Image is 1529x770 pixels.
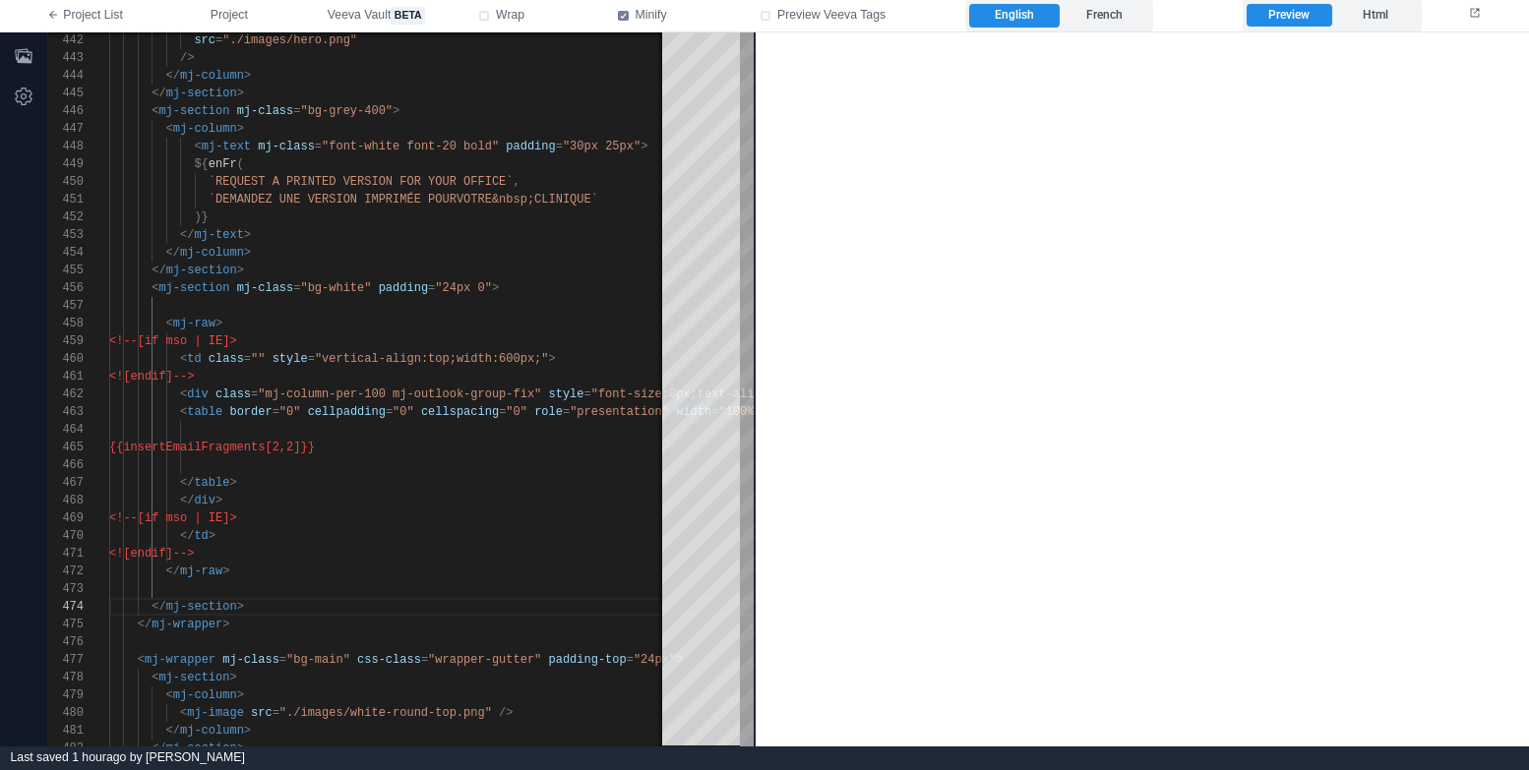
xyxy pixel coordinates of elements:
[48,545,84,563] div: 471
[556,140,563,153] span: =
[180,724,244,738] span: mj-column
[634,653,676,667] span: "24px"
[180,529,194,543] span: </
[166,741,237,755] span: mj-section
[286,653,350,667] span: "bg-main"
[251,706,273,720] span: src
[1247,4,1331,28] label: Preview
[194,140,201,153] span: <
[48,332,84,350] div: 459
[393,405,414,419] span: "0"
[209,529,215,543] span: >
[166,122,173,136] span: <
[237,122,244,136] span: >
[969,4,1059,28] label: English
[435,281,492,295] span: "24px 0"
[244,724,251,738] span: >
[194,494,215,507] span: div
[194,33,215,47] span: src
[496,7,524,25] span: Wrap
[244,228,251,242] span: >
[215,33,222,47] span: =
[194,476,229,490] span: table
[180,51,194,65] span: />
[109,547,194,561] span: <![endif]-->
[563,405,570,419] span: =
[158,104,229,118] span: mj-section
[48,315,84,332] div: 458
[251,387,258,401] span: =
[158,281,229,295] span: mj-section
[584,387,591,401] span: =
[180,494,194,507] span: </
[194,157,208,171] span: ${
[48,155,84,173] div: 449
[152,600,165,614] span: </
[570,405,669,419] span: "presentation"
[152,281,158,295] span: <
[251,352,265,366] span: ""
[215,494,222,507] span: >
[273,405,279,419] span: =
[48,509,84,527] div: 469
[48,191,84,208] div: 451
[48,368,84,385] div: 461
[300,281,371,295] span: "bg-white"
[777,7,886,25] span: Preview Veeva Tags
[315,140,322,153] span: =
[48,244,84,262] div: 454
[222,618,229,631] span: >
[48,740,84,757] div: 482
[229,671,236,684] span: >
[109,334,237,348] span: <!--[if mso | IE]>
[180,476,194,490] span: </
[152,104,158,118] span: <
[48,616,84,633] div: 475
[215,387,251,401] span: class
[222,33,357,47] span: "./images/hero.png"
[48,598,84,616] div: 474
[209,157,237,171] span: enFr
[48,385,84,403] div: 462
[48,669,84,686] div: 478
[279,405,301,419] span: "0"
[194,529,208,543] span: td
[173,688,237,702] span: mj-column
[300,104,393,118] span: "bg-grey-400"
[145,653,215,667] span: mj-wrapper
[187,387,209,401] span: div
[166,688,173,702] span: <
[391,7,425,25] span: beta
[48,208,84,226] div: 452
[386,405,393,419] span: =
[48,421,84,439] div: 464
[48,651,84,669] div: 477
[328,7,425,25] span: Veeva Vault
[48,49,84,67] div: 443
[237,600,244,614] span: >
[138,653,145,667] span: <
[48,633,84,651] div: 476
[48,580,84,598] div: 473
[457,193,598,207] span: VOTRE&nbsp;CLINIQUE`
[492,281,499,295] span: >
[308,352,315,366] span: =
[109,441,315,454] span: {{insertEmailFragments[2,2]}}
[563,140,641,153] span: "30px 25px"
[152,671,158,684] span: <
[152,87,165,100] span: </
[180,69,244,83] span: mj-column
[258,140,315,153] span: mj-class
[173,122,237,136] span: mj-column
[627,653,634,667] span: =
[756,32,1529,746] iframe: preview
[166,69,180,83] span: </
[237,281,294,295] span: mj-class
[152,264,165,277] span: </
[244,352,251,366] span: =
[180,246,244,260] span: mj-column
[222,653,279,667] span: mj-class
[187,706,244,720] span: mj-image
[48,722,84,740] div: 481
[166,246,180,260] span: </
